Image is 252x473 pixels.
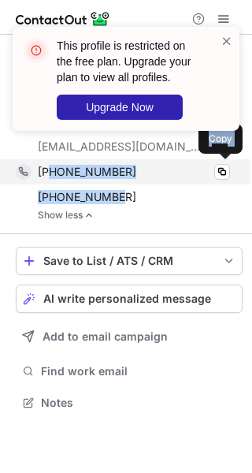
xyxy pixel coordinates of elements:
[16,360,243,382] button: Find work email
[57,38,202,85] header: This profile is restricted on the free plan. Upgrade your plan to view all profiles.
[16,392,243,414] button: Notes
[86,101,154,114] span: Upgrade Now
[38,190,136,204] span: [PHONE_NUMBER]
[24,38,49,63] img: error
[38,165,136,179] span: [PHONE_NUMBER]
[43,292,211,305] span: AI write personalized message
[43,255,215,267] div: Save to List / ATS / CRM
[16,322,243,351] button: Add to email campaign
[41,396,236,410] span: Notes
[38,210,243,221] a: Show less
[41,364,236,378] span: Find work email
[43,330,168,343] span: Add to email campaign
[16,285,243,313] button: AI write personalized message
[16,9,110,28] img: ContactOut v5.3.10
[84,210,94,221] img: -
[57,95,183,120] button: Upgrade Now
[16,247,243,275] button: save-profile-one-click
